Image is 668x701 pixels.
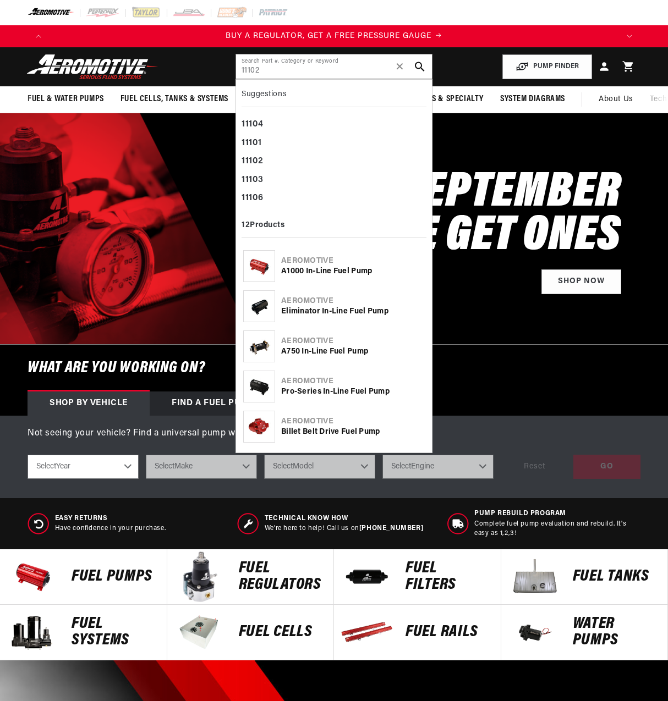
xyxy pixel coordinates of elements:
[340,605,395,660] img: FUEL Rails
[281,387,425,398] div: Pro-Series In-Line Fuel Pump
[281,296,425,307] div: Aeromotive
[173,549,228,604] img: FUEL REGULATORS
[395,58,405,75] span: ✕
[239,560,323,593] p: FUEL REGULATORS
[281,416,425,427] div: Aeromotive
[281,336,425,347] div: Aeromotive
[599,95,633,103] span: About Us
[242,115,426,134] div: 4
[573,616,657,649] p: Water Pumps
[507,549,562,604] img: Fuel Tanks
[242,134,426,153] div: 1
[50,30,618,42] div: Announcement
[281,256,425,267] div: Aeromotive
[28,25,50,47] button: Translation missing: en.sections.announcements.previous_announcement
[239,624,323,641] p: FUEL Cells
[590,86,642,113] a: About Us
[281,266,425,277] div: A1000 In-Line Fuel Pump
[334,605,501,660] a: FUEL Rails FUEL Rails
[244,296,275,317] img: Eliminator In-Line Fuel Pump
[173,605,228,660] img: FUEL Cells
[474,520,640,538] p: Complete fuel pump evaluation and rebuild. It's easy as 1,2,3!
[406,624,490,641] p: FUEL Rails
[244,415,275,439] img: Billet Belt Drive Fuel Pump
[6,605,61,660] img: Fuel Systems
[242,152,426,171] div: 2
[72,568,156,585] p: Fuel Pumps
[242,189,426,208] div: 6
[167,605,335,660] a: FUEL Cells FUEL Cells
[282,172,621,259] h2: SHOP SEPTEMBER BUY ONE GET ONES
[72,616,156,649] p: Fuel Systems
[244,256,275,277] img: A1000 In-Line Fuel Pump
[6,549,61,604] img: Fuel Pumps
[242,194,258,202] b: 1110
[382,455,494,479] select: Engine
[146,455,257,479] select: Make
[406,560,490,593] p: FUEL FILTERS
[50,30,618,42] div: 1 of 4
[50,30,618,42] a: BUY A REGULATOR, GET A FREE PRESSURE GAUGE
[242,120,258,129] b: 1110
[474,509,640,518] span: Pump Rebuild program
[381,86,492,112] summary: Accessories & Specialty
[334,549,501,605] a: FUEL FILTERS FUEL FILTERS
[242,175,258,184] b: 1110
[244,376,275,398] img: Pro-Series In-Line Fuel Pump
[340,549,395,604] img: FUEL FILTERS
[244,336,275,357] img: A750 In-Line Fuel Pump
[281,346,425,357] div: A750 In-Line Fuel Pump
[55,524,166,533] p: Have confidence in your purchase.
[19,86,112,112] summary: Fuel & Water Pumps
[28,455,139,479] select: Year
[264,455,375,479] select: Model
[281,427,425,438] div: Billet Belt Drive Fuel Pump
[408,54,432,79] button: search button
[242,85,426,107] div: Suggestions
[236,54,432,79] input: Search by Part Number, Category or Keyword
[28,93,104,105] span: Fuel & Water Pumps
[265,524,423,533] p: We’re here to help! Call us on
[500,93,565,105] span: System Diagrams
[541,269,621,294] a: Shop Now
[618,25,640,47] button: Translation missing: en.sections.announcements.next_announcement
[28,427,640,441] p: Not seeing your vehicle? Find a universal pump with our
[112,86,237,112] summary: Fuel Cells, Tanks & Systems
[242,139,258,147] b: 1110
[507,605,562,660] img: Water Pumps
[167,549,335,605] a: FUEL REGULATORS FUEL REGULATORS
[55,514,166,523] span: Easy Returns
[573,568,657,585] p: Fuel Tanks
[242,221,285,229] b: 12 Products
[226,32,431,40] span: BUY A REGULATOR, GET A FREE PRESSURE GAUGE
[28,391,150,416] div: Shop by vehicle
[265,514,423,523] span: Technical Know How
[242,171,426,190] div: 3
[281,306,425,317] div: Eliminator In-Line Fuel Pump
[242,157,258,165] b: 1110
[359,525,423,532] a: [PHONE_NUMBER]
[281,376,425,387] div: Aeromotive
[150,391,276,416] div: Find a Fuel Pump
[121,93,228,105] span: Fuel Cells, Tanks & Systems
[24,54,161,80] img: Aeromotive
[502,54,592,79] button: PUMP FINDER
[389,93,484,105] span: Accessories & Specialty
[492,86,573,112] summary: System Diagrams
